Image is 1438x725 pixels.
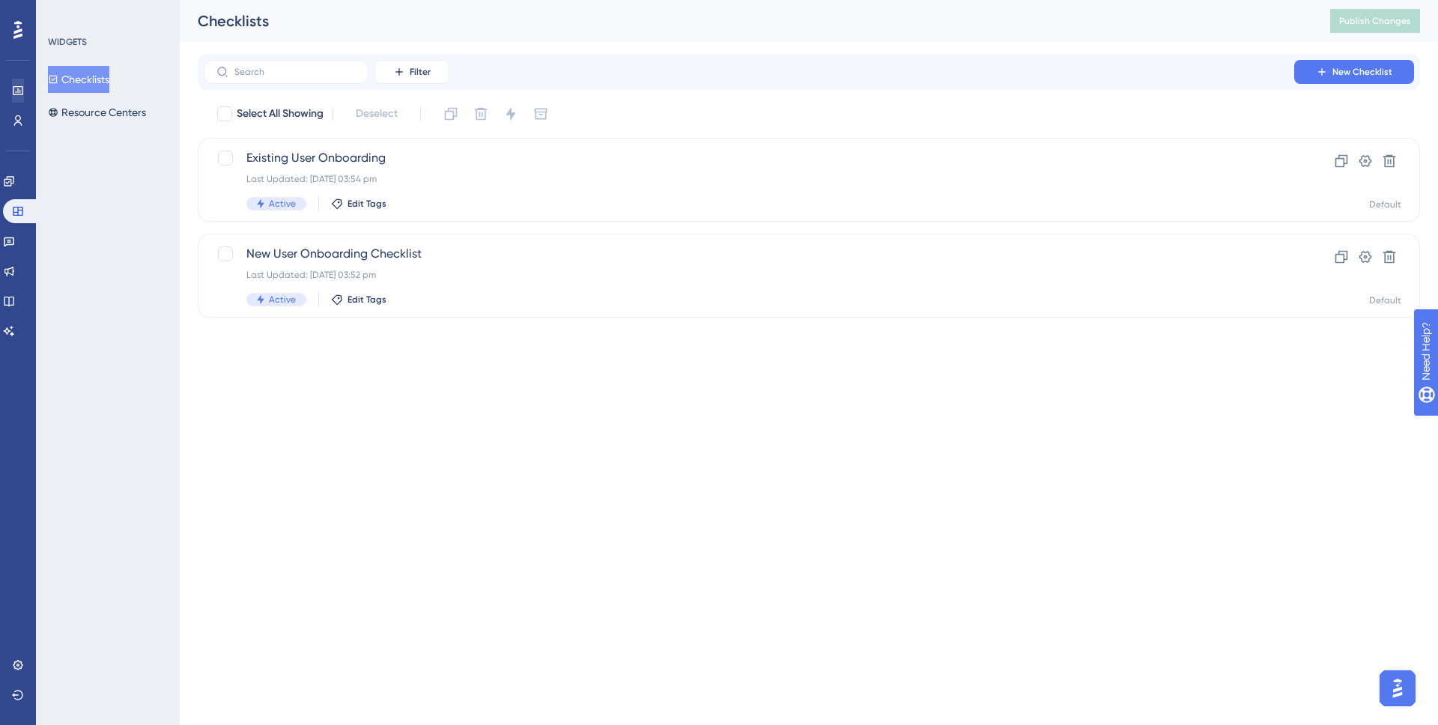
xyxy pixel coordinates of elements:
button: Resource Centers [48,99,146,126]
div: Default [1369,294,1401,306]
button: Edit Tags [331,198,386,210]
div: Last Updated: [DATE] 03:52 pm [246,269,1252,281]
button: Publish Changes [1330,9,1420,33]
iframe: UserGuiding AI Assistant Launcher [1375,666,1420,711]
span: Edit Tags [348,198,386,210]
span: Deselect [356,105,398,123]
button: Checklists [48,66,109,93]
span: Edit Tags [348,294,386,306]
span: Publish Changes [1339,15,1411,27]
span: Select All Showing [237,105,324,123]
div: Default [1369,198,1401,210]
span: Filter [410,66,431,78]
div: Last Updated: [DATE] 03:54 pm [246,173,1252,185]
button: New Checklist [1294,60,1414,84]
span: New Checklist [1332,66,1392,78]
div: WIDGETS [48,36,87,48]
div: Checklists [198,10,1293,31]
button: Edit Tags [331,294,386,306]
button: Filter [374,60,449,84]
span: Need Help? [35,4,94,22]
span: Active [269,198,296,210]
button: Deselect [342,100,411,127]
input: Search [234,67,356,77]
span: New User Onboarding Checklist [246,245,1252,263]
span: Existing User Onboarding [246,149,1252,167]
span: Active [269,294,296,306]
